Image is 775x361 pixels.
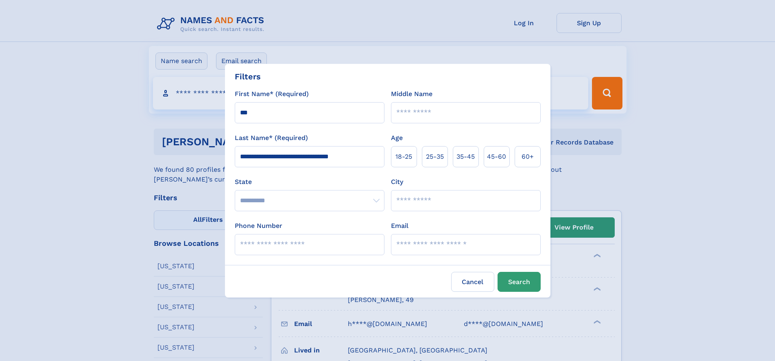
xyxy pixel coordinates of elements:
[391,89,432,99] label: Middle Name
[487,152,506,162] span: 45‑60
[235,89,309,99] label: First Name* (Required)
[391,133,403,143] label: Age
[395,152,412,162] span: 18‑25
[426,152,444,162] span: 25‑35
[498,272,541,292] button: Search
[235,70,261,83] div: Filters
[391,177,403,187] label: City
[235,133,308,143] label: Last Name* (Required)
[391,221,408,231] label: Email
[235,177,384,187] label: State
[451,272,494,292] label: Cancel
[522,152,534,162] span: 60+
[456,152,475,162] span: 35‑45
[235,221,282,231] label: Phone Number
